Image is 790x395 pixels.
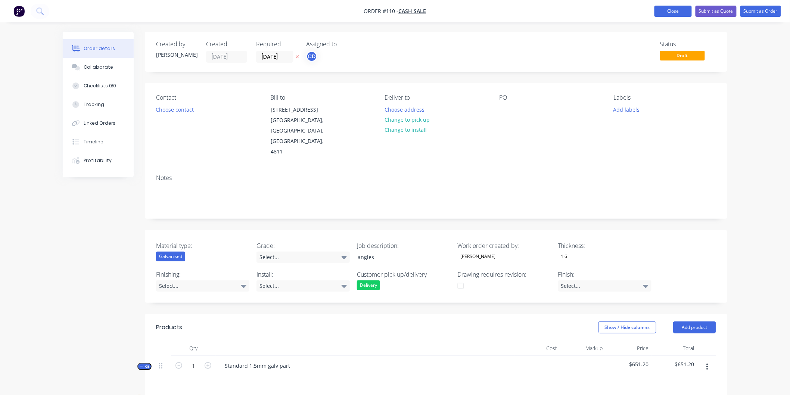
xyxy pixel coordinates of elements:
[558,241,651,250] label: Thickness:
[357,270,450,279] label: Customer pick up/delivery
[63,114,134,133] button: Linked Orders
[256,41,297,48] div: Required
[84,120,116,127] div: Linked Orders
[256,270,350,279] label: Install:
[63,151,134,170] button: Profitability
[219,360,296,371] div: Standard 1.5mm galv part
[137,363,152,370] button: Kit
[63,95,134,114] button: Tracking
[696,6,737,17] button: Submit as Quote
[673,321,716,333] button: Add product
[740,6,781,17] button: Submit as Order
[381,125,431,135] button: Change to install
[256,241,350,250] label: Grade:
[156,323,182,332] div: Products
[256,252,350,263] div: Select...
[558,270,651,279] label: Finish:
[458,252,499,261] div: [PERSON_NAME]
[13,6,25,17] img: Factory
[63,77,134,95] button: Checklists 0/0
[514,341,560,356] div: Cost
[352,252,445,262] div: angles
[381,115,434,125] button: Change to pick up
[63,39,134,58] button: Order details
[84,83,116,89] div: Checklists 0/0
[271,105,333,115] div: [STREET_ADDRESS]
[156,41,197,48] div: Created by
[609,104,644,114] button: Add labels
[458,241,551,250] label: Work order created by:
[558,280,651,292] div: Select...
[399,8,426,15] a: Cash Sale
[660,41,716,48] div: Status
[84,101,104,108] div: Tracking
[156,94,258,101] div: Contact
[63,133,134,151] button: Timeline
[84,139,103,145] div: Timeline
[84,157,112,164] div: Profitability
[660,51,705,60] span: Draft
[381,104,429,114] button: Choose address
[458,270,551,279] label: Drawing requires revision:
[357,280,380,290] div: Delivery
[264,104,339,157] div: [STREET_ADDRESS][GEOGRAPHIC_DATA], [GEOGRAPHIC_DATA], [GEOGRAPHIC_DATA], 4811
[306,51,317,62] button: CD
[598,321,656,333] button: Show / Hide columns
[654,6,692,17] button: Close
[271,115,333,157] div: [GEOGRAPHIC_DATA], [GEOGRAPHIC_DATA], [GEOGRAPHIC_DATA], 4811
[357,241,450,250] label: Job description:
[652,341,698,356] div: Total
[171,341,216,356] div: Qty
[256,280,350,292] div: Select...
[156,280,249,292] div: Select...
[156,241,249,250] label: Material type:
[364,8,399,15] span: Order #110 -
[84,45,115,52] div: Order details
[558,252,570,261] div: 1.6
[609,360,649,368] span: $651.20
[152,104,198,114] button: Choose contact
[63,58,134,77] button: Collaborate
[655,360,695,368] span: $651.20
[140,364,149,369] span: Kit
[385,94,487,101] div: Deliver to
[614,94,716,101] div: Labels
[606,341,652,356] div: Price
[560,341,606,356] div: Markup
[270,94,373,101] div: Bill to
[306,41,381,48] div: Assigned to
[499,94,601,101] div: PO
[156,51,197,59] div: [PERSON_NAME]
[206,41,247,48] div: Created
[156,252,185,261] div: Galvanised
[156,270,249,279] label: Finishing:
[84,64,113,71] div: Collaborate
[156,174,716,181] div: Notes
